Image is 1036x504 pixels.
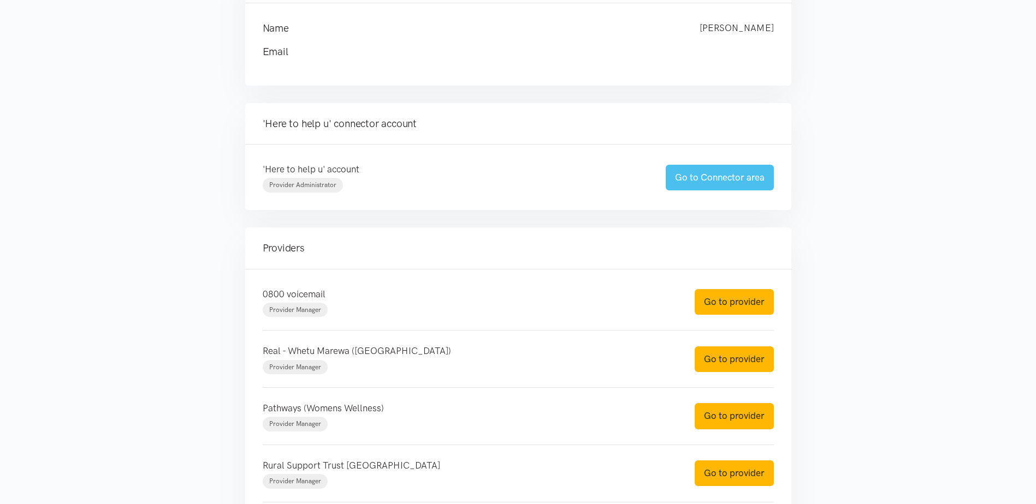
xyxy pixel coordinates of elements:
p: Pathways (Womens Wellness) [263,401,673,416]
span: Provider Manager [269,306,321,314]
h4: Email [263,44,752,59]
p: Real - Whetu Marewa ([GEOGRAPHIC_DATA]) [263,344,673,358]
p: 'Here to help u' account [263,162,644,177]
span: Provider Manager [269,363,321,371]
h4: Name [263,21,678,36]
p: 0800 voicemail [263,287,673,302]
a: Go to provider [695,460,774,486]
a: Go to provider [695,403,774,429]
h4: 'Here to help u' connector account [263,116,774,131]
div: [PERSON_NAME] [689,21,785,36]
span: Provider Manager [269,420,321,428]
a: Go to provider [695,289,774,315]
a: Go to Connector area [666,165,774,190]
h4: Providers [263,241,774,256]
p: Rural Support Trust [GEOGRAPHIC_DATA] [263,458,673,473]
span: Provider Manager [269,477,321,485]
a: Go to provider [695,346,774,372]
span: Provider Administrator [269,181,336,189]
